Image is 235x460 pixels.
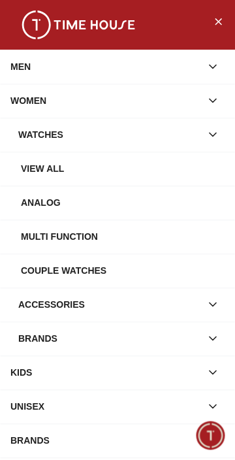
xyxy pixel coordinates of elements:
div: View all [21,157,225,180]
div: Watches [18,123,201,146]
div: UNISEX [10,395,201,418]
div: Analog [21,191,225,214]
div: Couple Watches [21,259,225,282]
div: Brands [18,327,201,350]
div: Chat Widget [196,421,225,450]
div: KIDS [10,361,201,384]
button: Close Menu [208,10,228,31]
div: WOMEN [10,89,201,112]
img: ... [13,10,144,39]
div: MEN [10,55,201,78]
div: Multi Function [21,225,225,248]
div: BRANDS [10,429,225,452]
div: Accessories [18,293,201,316]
